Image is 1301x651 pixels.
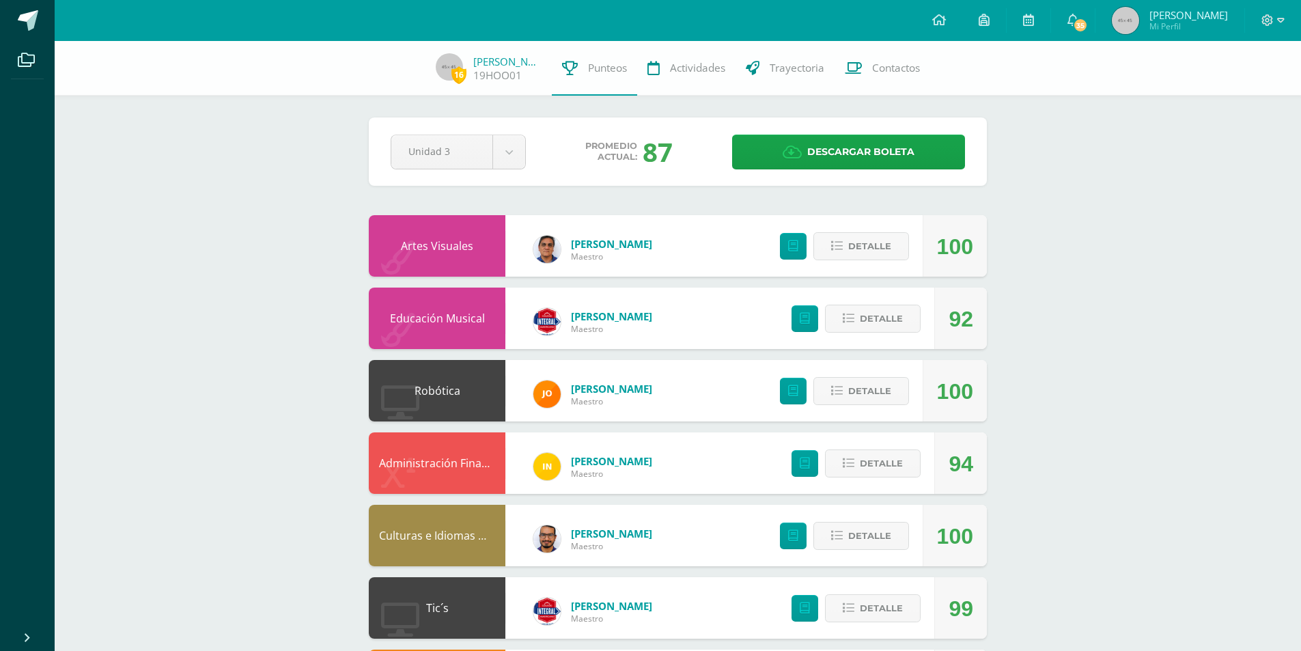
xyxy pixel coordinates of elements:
div: Culturas e Idiomas Mayas [369,505,505,566]
span: Actividades [670,61,725,75]
div: 100 [937,505,973,567]
div: Artes Visuales [369,215,505,277]
span: Mi Perfil [1149,20,1228,32]
span: Maestro [571,251,652,262]
span: [PERSON_NAME] [571,527,652,540]
div: 100 [937,361,973,422]
button: Detalle [813,232,909,260]
img: be8102e1d6aaef58604e2e488bb7b270.png [533,598,561,625]
div: 100 [937,216,973,277]
a: Trayectoria [736,41,835,96]
div: Robótica [369,360,505,421]
span: Contactos [872,61,920,75]
img: dac26b60a093e0c11462deafd29d7a2b.png [533,308,561,335]
span: [PERSON_NAME] [571,454,652,468]
span: Trayectoria [770,61,824,75]
button: Detalle [813,377,909,405]
button: Detalle [825,594,921,622]
div: Tic´s [369,577,505,639]
span: [PERSON_NAME] [571,599,652,613]
span: [PERSON_NAME] [1149,8,1228,22]
div: 92 [949,288,973,350]
span: Detalle [860,306,903,331]
a: Descargar boleta [732,135,965,169]
span: Promedio actual: [585,141,637,163]
button: Detalle [813,522,909,550]
span: Maestro [571,613,652,624]
span: Maestro [571,540,652,552]
a: Unidad 3 [391,135,525,169]
a: Punteos [552,41,637,96]
img: 91d43002c1e6da35fcf826c9a618326d.png [533,453,561,480]
span: Detalle [848,378,891,404]
span: Detalle [860,596,903,621]
div: 87 [643,134,673,169]
span: [PERSON_NAME] [571,382,652,396]
span: [PERSON_NAME] [571,237,652,251]
img: ef34ee16907c8215cd1846037ce38107.png [533,525,561,553]
img: 869655365762450ab720982c099df79d.png [533,236,561,263]
a: Contactos [835,41,930,96]
a: [PERSON_NAME] [473,55,542,68]
span: Detalle [848,523,891,549]
img: 45x45 [1112,7,1139,34]
a: Actividades [637,41,736,96]
button: Detalle [825,449,921,477]
span: Maestro [571,323,652,335]
div: 94 [949,433,973,495]
a: 19HOO01 [473,68,522,83]
span: Unidad 3 [408,135,475,167]
span: Descargar boleta [807,135,914,169]
div: Administración Financiera [369,432,505,494]
div: Educación Musical [369,288,505,349]
button: Detalle [825,305,921,333]
div: 99 [949,578,973,639]
span: Detalle [848,234,891,259]
span: 35 [1073,18,1088,33]
span: Maestro [571,468,652,480]
span: Punteos [588,61,627,75]
span: [PERSON_NAME] [571,309,652,323]
span: Detalle [860,451,903,476]
img: 30108eeae6c649a9a82bfbaad6c0d1cb.png [533,380,561,408]
span: 16 [451,66,466,83]
img: 45x45 [436,53,463,81]
span: Maestro [571,396,652,407]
